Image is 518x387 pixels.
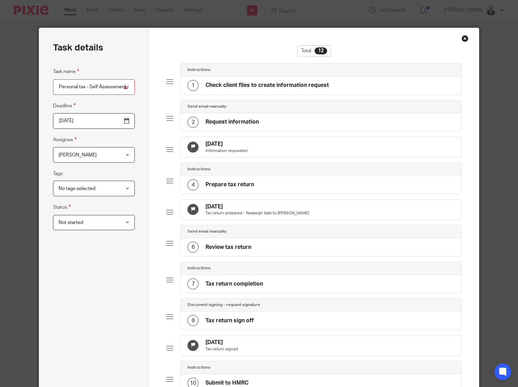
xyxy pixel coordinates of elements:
label: Tags [53,170,63,177]
div: 2 [187,117,199,128]
p: Information requested [205,148,247,154]
label: Deadline [53,102,76,110]
h4: Instructions [187,166,210,172]
h4: Submit to HMRC [205,379,248,387]
div: 12 [315,47,327,54]
h4: Check client files to create information request [205,82,329,89]
h4: Instructions [187,265,210,271]
h4: Send email manually [187,104,226,109]
h4: Prepare tax return [205,181,254,188]
p: Tax return signed [205,346,238,352]
h4: [DATE] [205,203,309,210]
span: No tags selected [59,186,95,191]
label: Task name [53,67,79,75]
label: Assignee [53,136,77,144]
div: 8 [187,315,199,326]
div: 6 [187,242,199,253]
h4: [DATE] [205,141,247,148]
div: 7 [187,278,199,289]
p: Tax return prepared - Reassign task to [PERSON_NAME] [205,210,309,216]
div: Total [297,45,331,56]
label: Status [53,203,71,211]
input: Task name [53,79,135,95]
h4: Review tax return [205,244,251,251]
input: Pick a date [53,113,135,129]
div: 1 [187,80,199,91]
h4: [DATE] [205,339,238,346]
h4: Instructions [187,67,210,73]
h4: Tax return completion [205,280,263,288]
span: [PERSON_NAME] [59,153,97,157]
h4: Send email manually [187,229,226,234]
div: 4 [187,179,199,190]
h2: Task details [53,42,103,54]
div: Close this dialog window [462,35,468,42]
h4: Document signing - request signature [187,302,260,308]
h4: Instructions [187,365,210,370]
span: Not started [59,220,83,225]
h4: Tax return sign off [205,317,254,324]
h4: Request information [205,118,259,126]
